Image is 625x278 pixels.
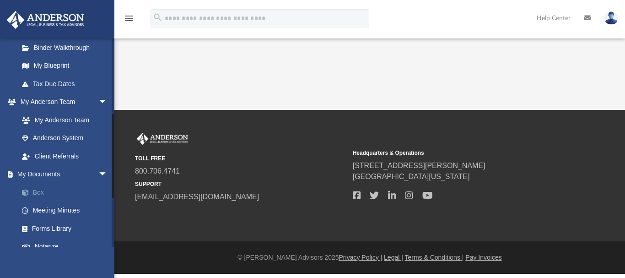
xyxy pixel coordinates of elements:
a: My Anderson Team [13,111,112,129]
a: Forms Library [13,219,117,238]
a: Meeting Minutes [13,202,121,220]
small: Headquarters & Operations [353,149,564,157]
a: 800.706.4741 [135,167,180,175]
a: [GEOGRAPHIC_DATA][US_STATE] [353,173,470,180]
a: My Blueprint [13,57,117,75]
span: arrow_drop_down [98,165,117,184]
a: Client Referrals [13,147,117,165]
div: © [PERSON_NAME] Advisors 2025 [114,253,625,262]
img: Anderson Advisors Platinum Portal [4,11,87,29]
a: Binder Walkthrough [13,38,121,57]
i: search [153,12,163,22]
i: menu [124,13,135,24]
a: [STREET_ADDRESS][PERSON_NAME] [353,162,485,169]
small: SUPPORT [135,180,346,188]
span: arrow_drop_down [98,93,117,112]
a: Box [13,183,121,202]
a: [EMAIL_ADDRESS][DOMAIN_NAME] [135,193,259,201]
img: Anderson Advisors Platinum Portal [135,133,190,145]
a: Privacy Policy | [339,254,383,261]
a: Notarize [13,238,121,256]
a: Tax Due Dates [13,75,121,93]
a: Legal | [384,254,403,261]
a: My Anderson Teamarrow_drop_down [6,93,117,111]
a: My Documentsarrow_drop_down [6,165,121,184]
small: TOLL FREE [135,154,346,163]
a: Anderson System [13,129,117,147]
a: menu [124,17,135,24]
a: Pay Invoices [465,254,501,261]
img: User Pic [604,11,618,25]
a: Terms & Conditions | [405,254,464,261]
